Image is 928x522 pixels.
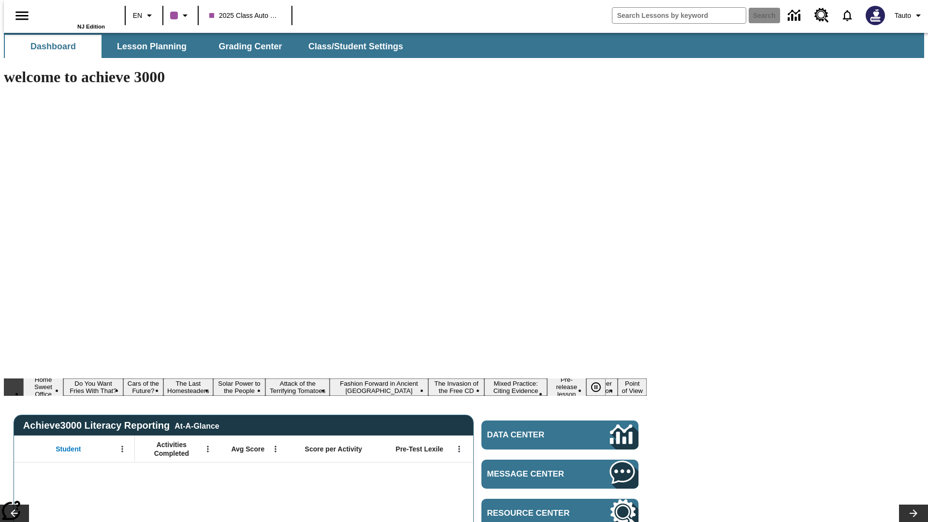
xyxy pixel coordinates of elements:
[77,24,105,29] span: NJ Edition
[487,508,581,518] span: Resource Center
[899,505,928,522] button: Lesson carousel, Next
[123,378,163,396] button: Slide 3 Cars of the Future?
[201,442,215,456] button: Open Menu
[42,3,105,29] div: Home
[202,35,299,58] button: Grading Center
[4,68,647,86] h1: welcome to achieve 3000
[117,41,187,52] span: Lesson Planning
[612,8,746,23] input: search field
[891,7,928,24] button: Profile/Settings
[487,469,581,479] span: Message Center
[103,35,200,58] button: Lesson Planning
[23,420,219,431] span: Achieve3000 Literacy Reporting
[586,378,615,396] div: Pause
[487,430,578,440] span: Data Center
[5,35,101,58] button: Dashboard
[209,11,281,21] span: 2025 Class Auto Grade 13
[860,3,891,28] button: Select a new avatar
[218,41,282,52] span: Grading Center
[396,445,444,453] span: Pre-Test Lexile
[618,378,647,396] button: Slide 12 Point of View
[163,378,213,396] button: Slide 4 The Last Homesteaders
[305,445,362,453] span: Score per Activity
[129,7,159,24] button: Language: EN, Select a language
[4,33,924,58] div: SubNavbar
[23,375,63,399] button: Slide 1 Home Sweet Office
[133,11,142,21] span: EN
[428,378,485,396] button: Slide 8 The Invasion of the Free CD
[895,11,911,21] span: Tauto
[452,442,466,456] button: Open Menu
[265,378,330,396] button: Slide 6 Attack of the Terrifying Tomatoes
[231,445,264,453] span: Avg Score
[481,420,638,449] a: Data Center
[42,4,105,24] a: Home
[866,6,885,25] img: Avatar
[166,7,195,24] button: Class color is purple. Change class color
[301,35,411,58] button: Class/Student Settings
[174,420,219,431] div: At-A-Glance
[8,1,36,30] button: Open side menu
[308,41,403,52] span: Class/Student Settings
[782,2,809,29] a: Data Center
[835,3,860,28] a: Notifications
[56,445,81,453] span: Student
[63,378,123,396] button: Slide 2 Do You Want Fries With That?
[809,2,835,29] a: Resource Center, Will open in new tab
[213,378,266,396] button: Slide 5 Solar Power to the People
[481,460,638,489] a: Message Center
[330,378,428,396] button: Slide 7 Fashion Forward in Ancient Rome
[30,41,76,52] span: Dashboard
[586,378,606,396] button: Pause
[140,440,203,458] span: Activities Completed
[484,378,547,396] button: Slide 9 Mixed Practice: Citing Evidence
[115,442,130,456] button: Open Menu
[547,375,586,399] button: Slide 10 Pre-release lesson
[4,35,412,58] div: SubNavbar
[268,442,283,456] button: Open Menu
